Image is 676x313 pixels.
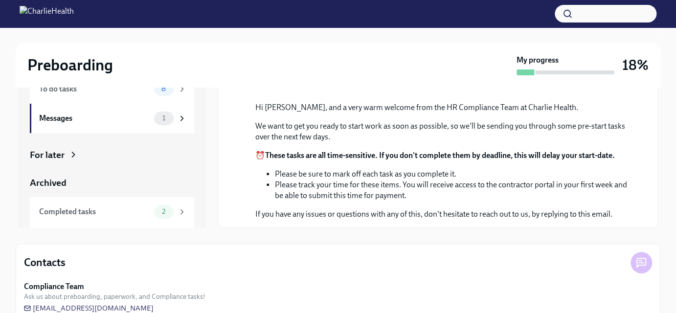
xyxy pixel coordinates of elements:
[255,209,634,220] p: If you have any issues or questions with any of this, don't hesitate to reach out to us, by reply...
[20,6,74,22] img: CharlieHealth
[255,150,634,161] p: ⏰
[39,113,150,124] div: Messages
[30,149,194,161] a: For later
[265,151,615,160] strong: These tasks are all time-sensitive. If you don't complete them by deadline, this will delay your ...
[157,114,171,122] span: 1
[24,292,205,301] span: Ask us about preboarding, paperwork, and Compliance tasks!
[622,56,649,74] h3: 18%
[517,55,559,66] strong: My progress
[39,206,150,217] div: Completed tasks
[30,197,194,226] a: Completed tasks2
[30,104,194,133] a: Messages1
[24,255,66,270] h4: Contacts
[275,179,634,201] li: Please track your time for these items. You will receive access to the contractor portal in your ...
[275,169,634,179] li: Please be sure to mark off each task as you complete it.
[30,149,65,161] div: For later
[27,55,113,75] h2: Preboarding
[156,208,171,215] span: 2
[255,121,634,142] p: We want to get you ready to start work as soon as possible, so we'll be sending you through some ...
[255,102,634,113] p: Hi [PERSON_NAME], and a very warm welcome from the HR Compliance Team at Charlie Health.
[24,281,84,292] strong: Compliance Team
[30,177,194,189] a: Archived
[39,84,150,94] div: To do tasks
[24,303,154,313] a: [EMAIL_ADDRESS][DOMAIN_NAME]
[156,85,172,92] span: 8
[30,74,194,104] a: To do tasks8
